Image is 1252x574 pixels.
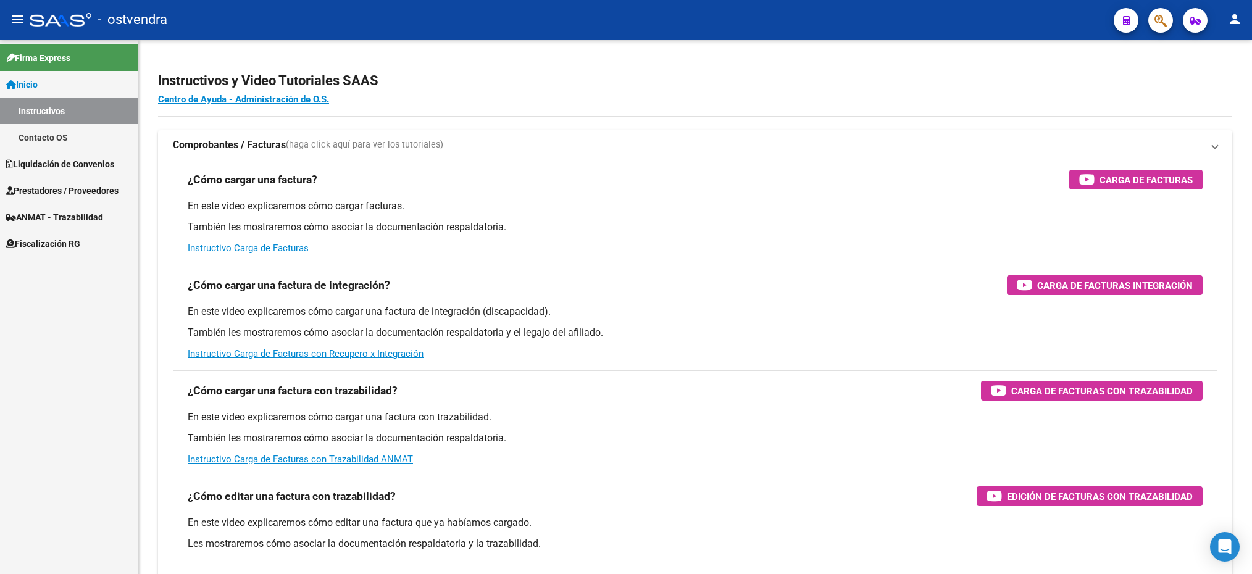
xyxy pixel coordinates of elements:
[98,6,167,33] span: - ostvendra
[6,157,114,171] span: Liquidación de Convenios
[158,130,1232,160] mat-expansion-panel-header: Comprobantes / Facturas(haga click aquí para ver los tutoriales)
[188,410,1203,424] p: En este video explicaremos cómo cargar una factura con trazabilidad.
[6,237,80,251] span: Fiscalización RG
[6,51,70,65] span: Firma Express
[188,199,1203,213] p: En este video explicaremos cómo cargar facturas.
[188,326,1203,339] p: También les mostraremos cómo asociar la documentación respaldatoria y el legajo del afiliado.
[981,381,1203,401] button: Carga de Facturas con Trazabilidad
[6,184,119,198] span: Prestadores / Proveedores
[1210,532,1240,562] div: Open Intercom Messenger
[1100,172,1193,188] span: Carga de Facturas
[188,348,424,359] a: Instructivo Carga de Facturas con Recupero x Integración
[188,516,1203,530] p: En este video explicaremos cómo editar una factura que ya habíamos cargado.
[6,210,103,224] span: ANMAT - Trazabilidad
[1227,12,1242,27] mat-icon: person
[188,243,309,254] a: Instructivo Carga de Facturas
[188,537,1203,551] p: Les mostraremos cómo asociar la documentación respaldatoria y la trazabilidad.
[158,94,329,105] a: Centro de Ayuda - Administración de O.S.
[188,382,398,399] h3: ¿Cómo cargar una factura con trazabilidad?
[188,488,396,505] h3: ¿Cómo editar una factura con trazabilidad?
[6,78,38,91] span: Inicio
[1011,383,1193,399] span: Carga de Facturas con Trazabilidad
[158,69,1232,93] h2: Instructivos y Video Tutoriales SAAS
[1007,489,1193,504] span: Edición de Facturas con Trazabilidad
[188,277,390,294] h3: ¿Cómo cargar una factura de integración?
[1037,278,1193,293] span: Carga de Facturas Integración
[977,486,1203,506] button: Edición de Facturas con Trazabilidad
[188,431,1203,445] p: También les mostraremos cómo asociar la documentación respaldatoria.
[188,454,413,465] a: Instructivo Carga de Facturas con Trazabilidad ANMAT
[173,138,286,152] strong: Comprobantes / Facturas
[1007,275,1203,295] button: Carga de Facturas Integración
[1069,170,1203,189] button: Carga de Facturas
[188,220,1203,234] p: También les mostraremos cómo asociar la documentación respaldatoria.
[188,305,1203,318] p: En este video explicaremos cómo cargar una factura de integración (discapacidad).
[286,138,443,152] span: (haga click aquí para ver los tutoriales)
[188,171,317,188] h3: ¿Cómo cargar una factura?
[10,12,25,27] mat-icon: menu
